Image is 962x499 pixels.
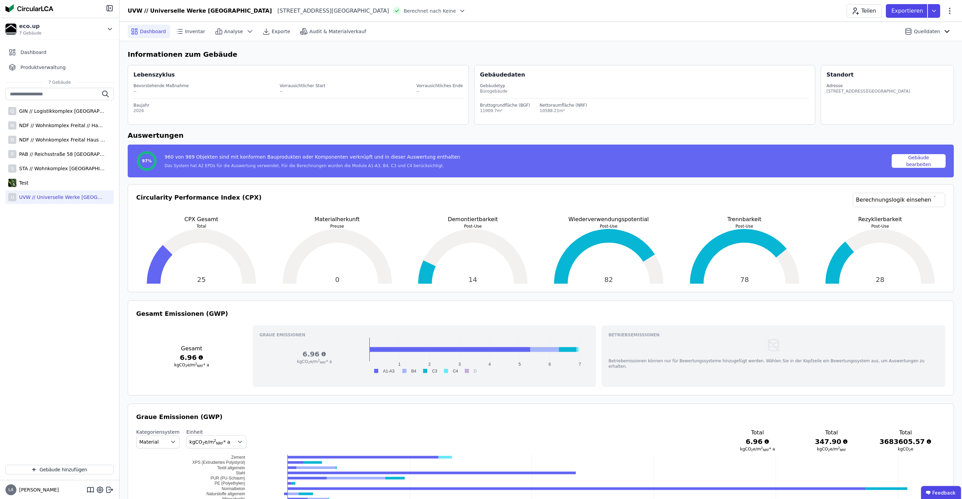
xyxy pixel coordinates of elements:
[136,345,247,353] h3: Gesamt
[186,435,246,448] button: kgCO2e/m2NRF* a
[8,107,16,115] div: G
[165,153,460,163] div: 960 von 989 Objekten sind mit konformen Bauprodukten oder Komponenten verknüpft und in dieser Aus...
[16,136,105,143] div: NDF // Wohnkomplex Freital Haus B2
[731,429,783,437] h3: Total
[142,158,152,164] span: 97%
[914,28,940,35] span: Quelldaten
[136,429,180,435] label: Kategoriensystem
[480,83,809,89] div: Gebäudetyp
[136,193,261,215] h3: Circularity Performance Index (CPX)
[817,447,846,451] span: kgCO e/m
[847,4,882,18] button: Teilen
[216,441,223,445] sub: NRF
[320,361,326,364] sub: NRF
[224,28,243,35] span: Analyse
[480,108,530,113] div: 11909.7m²
[128,49,954,59] h6: Informationen zum Gebäude
[826,71,853,79] div: Standort
[8,193,16,201] div: U
[16,194,105,201] div: UVW // Universelle Werke [GEOGRAPHIC_DATA]
[197,364,203,368] sub: NRF
[805,429,858,437] h3: Total
[16,108,105,114] div: GIN // Logistikkomplex [GEOGRAPHIC_DATA]
[214,439,216,443] sup: 2
[20,64,66,71] span: Produktverwaltung
[133,108,464,113] div: 2026
[763,448,769,452] sub: NRF
[416,83,463,89] div: Vorrausichtliches Ende
[140,28,166,35] span: Dashboard
[543,215,674,224] p: Wiederverwendungspotential
[679,215,810,224] p: Trennbarkeit
[853,193,945,207] a: Berechnungslogik einsehen
[838,446,840,450] sup: 2
[16,151,105,158] div: PAB // Reichsstraße 58 [GEOGRAPHIC_DATA]
[5,4,53,12] img: Concular
[8,164,16,173] div: S
[259,332,590,338] h3: Graue Emissionen
[891,7,924,15] p: Exportieren
[8,121,16,130] div: N
[174,363,209,367] span: kgCO e/m * a
[189,439,230,445] span: kgCO e/m * a
[480,71,815,79] div: Gebäudedaten
[608,358,938,369] div: Betriebemissionen können nur für Bewertungssysteme hinzugefügt werden. Wählen Sie in der Kopfzeil...
[139,439,159,445] span: Material
[879,429,932,437] h3: Total
[202,441,205,445] sub: 2
[19,30,42,36] span: 7 Gebäude
[480,89,809,94] div: Bürogebäude
[679,224,810,229] p: Post-Use
[185,28,205,35] span: Inventar
[761,446,763,450] sup: 2
[892,154,946,168] button: Gebäude bearbeiten
[8,150,16,158] div: P
[840,448,846,452] sub: NRF
[136,224,267,229] p: Total
[540,103,587,108] div: Nettoraumfläche (NRF)
[909,448,911,452] sub: 2
[185,364,187,368] sub: 2
[128,7,272,15] div: UVW // Universelle Werke [GEOGRAPHIC_DATA]
[272,215,402,224] p: Materialherkunft
[826,83,910,89] div: Adresse
[815,215,945,224] p: Rezyklierbarkeit
[16,122,105,129] div: NDF // Wohnkomplex Freital // Haus B1
[280,83,325,89] div: Vorrausichtlicher Start
[272,28,290,35] span: Exporte
[8,136,16,144] div: N
[879,437,932,446] h3: 3683605.57
[805,437,858,446] h3: 347.90
[828,448,830,452] sub: 2
[136,353,247,362] h3: 6.96
[16,486,59,493] span: [PERSON_NAME]
[318,359,320,362] sup: 2
[408,215,538,224] p: Demontiertbarkeit
[19,22,42,30] div: eco.up
[136,215,267,224] p: CPX Gesamt
[280,89,325,94] div: --
[540,108,587,113] div: 10588.21m²
[272,7,389,15] div: [STREET_ADDRESS][GEOGRAPHIC_DATA]
[16,165,105,172] div: STA // Wohnkomplex [GEOGRAPHIC_DATA]
[136,412,945,422] h3: Graue Emissionen (GWP)
[8,488,13,492] span: LA
[272,224,402,229] p: Preuse
[16,179,29,186] div: Test
[416,89,463,94] div: --
[195,362,197,366] sup: 2
[826,89,910,94] div: [STREET_ADDRESS][GEOGRAPHIC_DATA]
[133,89,189,94] div: --
[42,80,78,85] span: 7 Gebäude
[133,71,175,79] div: Lebenszyklus
[740,447,775,451] span: kgCO e/m * a
[308,361,310,364] sub: 2
[20,49,46,56] span: Dashboard
[136,309,945,319] h3: Gesamt Emissionen (GWP)
[259,349,369,359] h3: 6.96
[751,448,753,452] sub: 2
[5,465,114,474] button: Gebäude hinzufügen
[133,103,464,108] div: Baujahr
[133,83,189,89] div: Bevorstehende Maßnahme
[8,177,16,188] img: Test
